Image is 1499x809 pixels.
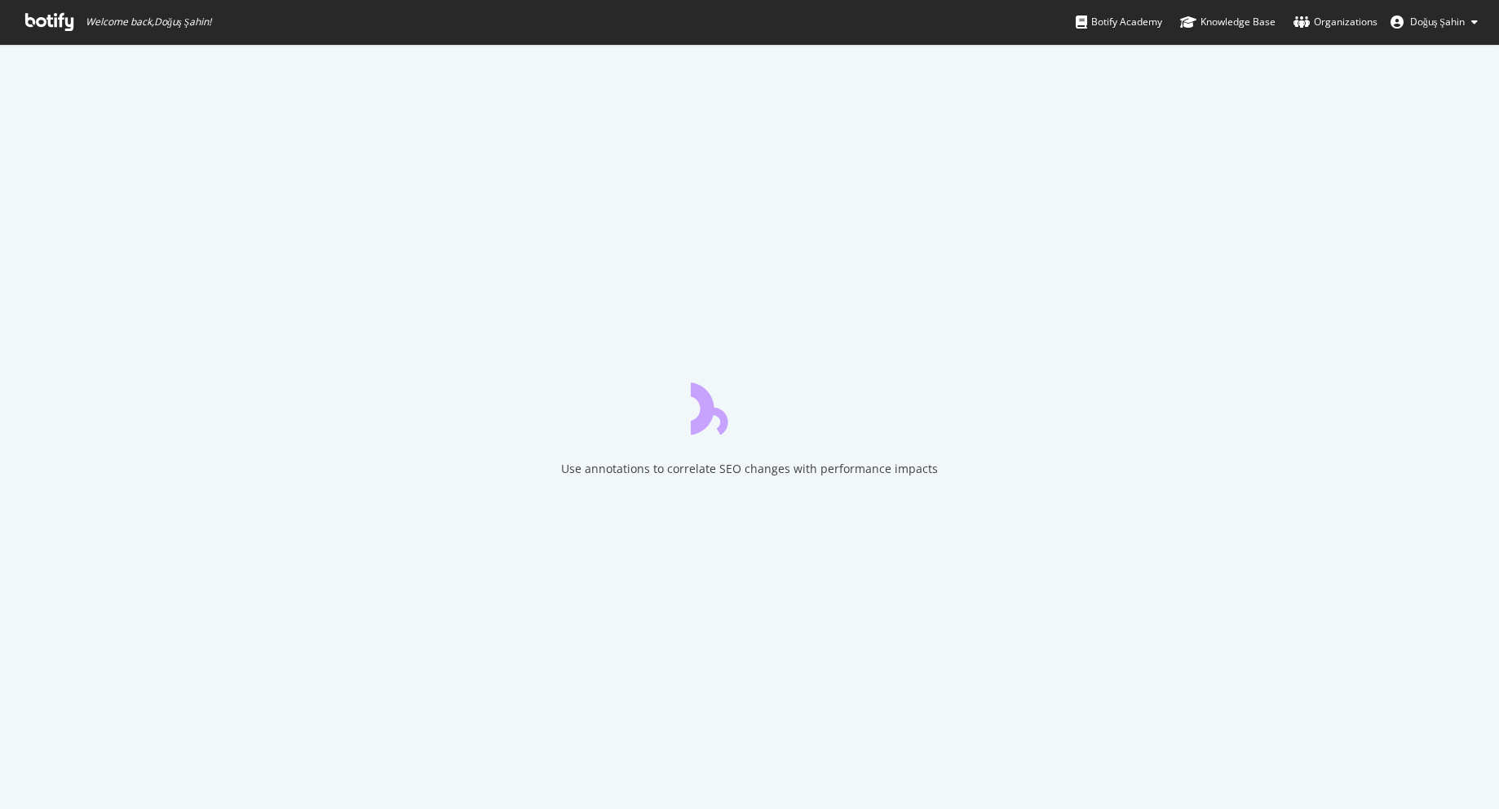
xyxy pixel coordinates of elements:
[561,461,938,477] div: Use annotations to correlate SEO changes with performance impacts
[1180,14,1276,30] div: Knowledge Base
[1293,14,1377,30] div: Organizations
[1410,15,1465,29] span: Doğuş Şahin
[1377,9,1491,35] button: Doğuş Şahin
[1076,14,1162,30] div: Botify Academy
[86,15,211,29] span: Welcome back, Doğuş Şahin !
[691,376,808,435] div: animation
